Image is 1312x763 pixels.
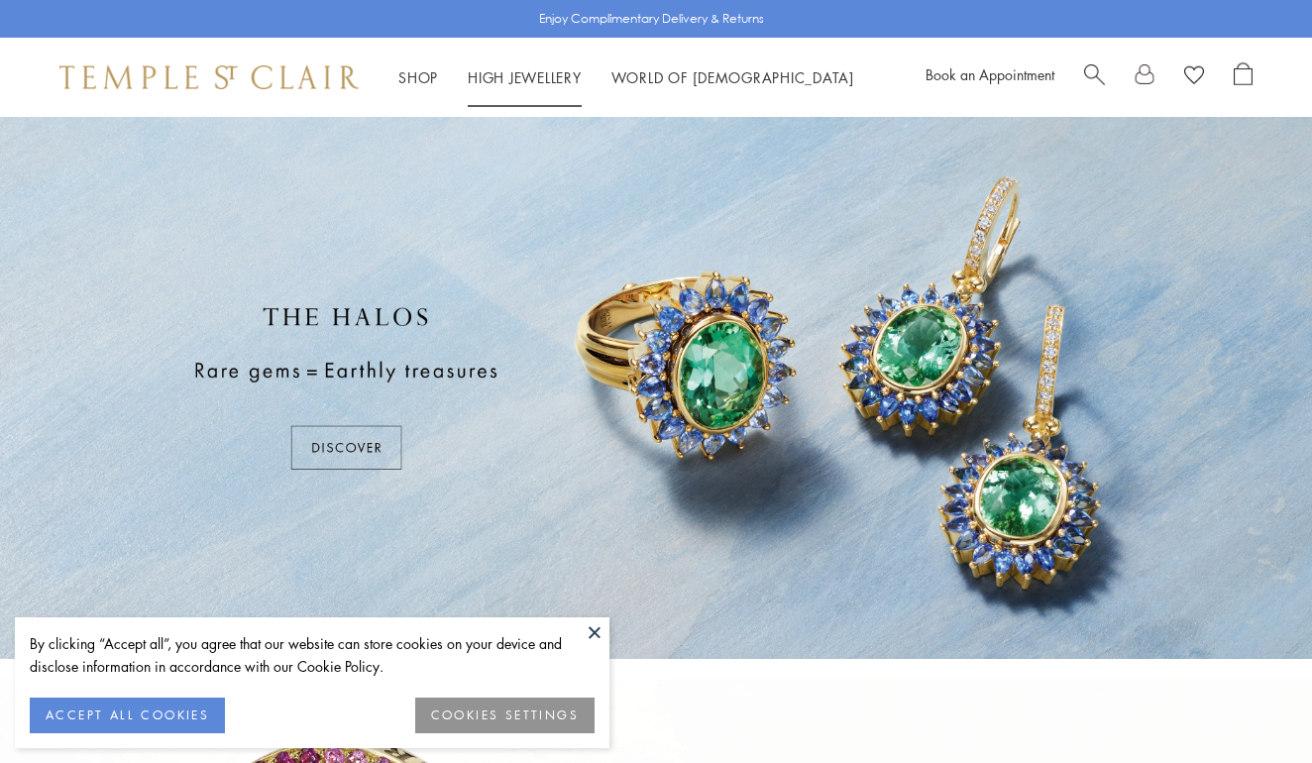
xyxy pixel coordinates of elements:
a: ShopShop [398,67,438,87]
img: Temple St. Clair [59,65,359,89]
a: World of [DEMOGRAPHIC_DATA]World of [DEMOGRAPHIC_DATA] [611,67,854,87]
button: COOKIES SETTINGS [415,698,595,733]
button: ACCEPT ALL COOKIES [30,698,225,733]
a: High JewelleryHigh Jewellery [468,67,582,87]
div: By clicking “Accept all”, you agree that our website can store cookies on your device and disclos... [30,632,595,678]
p: Enjoy Complimentary Delivery & Returns [539,9,764,29]
a: Search [1084,62,1105,92]
nav: Main navigation [398,65,854,90]
a: View Wishlist [1184,62,1204,92]
a: Book an Appointment [926,64,1054,84]
a: Open Shopping Bag [1234,62,1253,92]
